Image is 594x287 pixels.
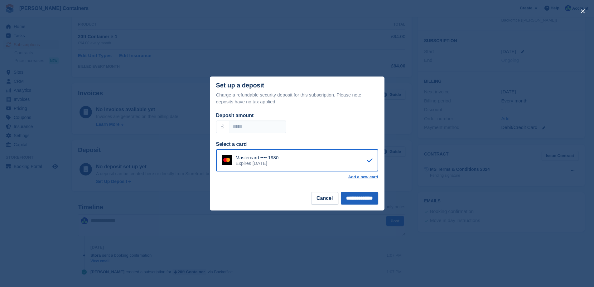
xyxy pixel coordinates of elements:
div: Expires [DATE] [236,161,279,166]
img: Mastercard Logo [222,155,232,165]
button: Cancel [311,192,338,205]
button: close [578,6,588,16]
div: Select a card [216,141,378,148]
div: Mastercard •••• 1980 [236,155,279,161]
div: Set up a deposit [216,82,264,89]
p: Charge a refundable security deposit for this subscription. Please note deposits have no tax appl... [216,92,378,106]
a: Add a new card [348,175,378,180]
label: Deposit amount [216,113,254,118]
